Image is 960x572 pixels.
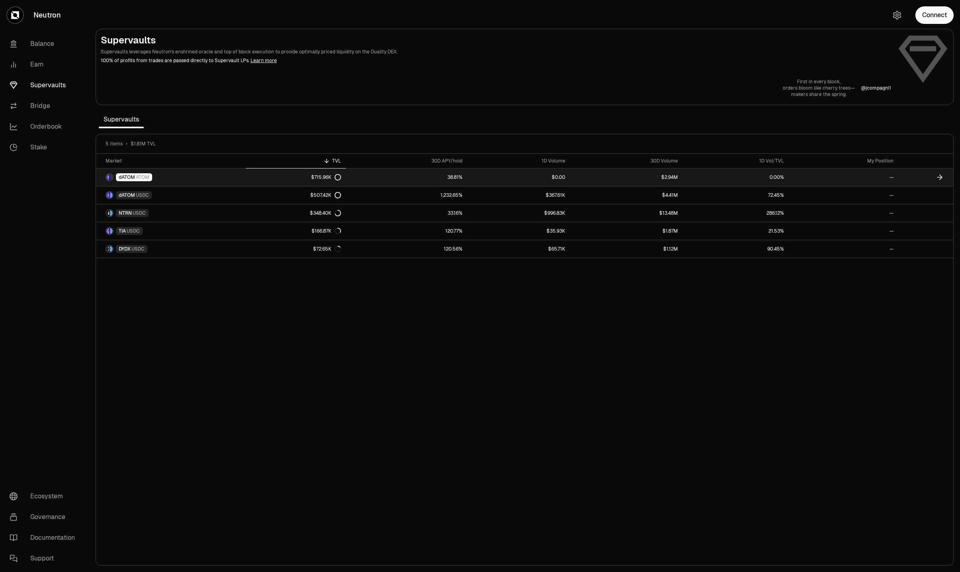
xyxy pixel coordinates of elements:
p: @ jcompagni1 [861,85,891,91]
a: $715.96K [246,168,346,186]
a: -- [789,222,898,240]
a: dATOM LogoUSDC LogodATOMUSDC [96,186,246,204]
span: 5 items [106,141,123,147]
span: TIA [119,228,126,234]
a: Earn [3,54,86,75]
a: 0.00% [683,168,789,186]
img: USDC Logo [110,192,113,198]
a: $348.40K [246,204,346,222]
a: Supervaults [3,75,86,96]
span: USDC [131,246,145,252]
a: Learn more [251,57,277,64]
a: $2.94M [570,168,683,186]
p: makers share the spring. [783,91,855,98]
a: Stake [3,137,86,158]
span: USDC [136,192,149,198]
div: $507.42K [310,192,341,198]
a: $72.65K [246,240,346,258]
div: $715.96K [311,174,341,180]
span: USDC [127,228,140,234]
a: $166.87K [246,222,346,240]
div: 30D APY/hold [351,158,462,164]
button: Connect [915,6,954,24]
a: Governance [3,507,86,527]
p: 100% of profits from trades are passed directly to Supervault LPs. [101,57,891,64]
span: ATOM [136,174,149,180]
img: NTRN Logo [106,210,109,216]
a: $35.93K [467,222,570,240]
img: ATOM Logo [110,174,113,180]
a: 120.77% [346,222,467,240]
p: Supervaults leverages Neutron's enshrined oracle and top of block execution to provide optimally ... [101,48,891,55]
span: dATOM [119,192,135,198]
img: USDC Logo [110,210,113,216]
h2: Supervaults [101,34,891,47]
a: $65.71K [467,240,570,258]
a: dATOM LogoATOM LogodATOMATOM [96,168,246,186]
a: 33.16% [346,204,467,222]
a: 72.45% [683,186,789,204]
a: $996.83K [467,204,570,222]
img: dATOM Logo [106,192,109,198]
a: -- [789,168,898,186]
span: Supervaults [99,112,144,127]
a: 120.56% [346,240,467,258]
a: Balance [3,33,86,54]
a: $367.61K [467,186,570,204]
img: DYDX Logo [106,246,109,252]
img: TIA Logo [106,228,109,234]
a: Bridge [3,96,86,116]
a: First in every block,orders bloom like cherry trees—makers share the spring. [783,78,855,98]
span: dATOM [119,174,135,180]
span: $1.81M TVL [131,141,156,147]
a: 286.12% [683,204,789,222]
a: Support [3,548,86,569]
div: 30D Volume [575,158,678,164]
div: $72.65K [313,246,341,252]
a: @jcompagni1 [861,85,891,91]
div: 1D Volume [472,158,565,164]
a: 21.53% [683,222,789,240]
a: NTRN LogoUSDC LogoNTRNUSDC [96,204,246,222]
div: $348.40K [310,210,341,216]
a: -- [789,240,898,258]
div: 1D Vol/TVL [688,158,784,164]
div: $166.87K [312,228,341,234]
a: $507.42K [246,186,346,204]
img: dATOM Logo [106,174,109,180]
a: Orderbook [3,116,86,137]
a: DYDX LogoUSDC LogoDYDXUSDC [96,240,246,258]
a: Documentation [3,527,86,548]
a: $0.00 [467,168,570,186]
a: 38.81% [346,168,467,186]
a: -- [789,204,898,222]
a: 1,232.65% [346,186,467,204]
a: $1.12M [570,240,683,258]
span: USDC [133,210,146,216]
p: First in every block, [783,78,855,85]
a: -- [789,186,898,204]
img: USDC Logo [110,246,113,252]
a: $4.41M [570,186,683,204]
img: USDC Logo [110,228,113,234]
p: orders bloom like cherry trees— [783,85,855,91]
span: DYDX [119,246,131,252]
a: TIA LogoUSDC LogoTIAUSDC [96,222,246,240]
div: My Position [793,158,893,164]
span: NTRN [119,210,132,216]
a: $1.87M [570,222,683,240]
div: Market [106,158,241,164]
a: $13.48M [570,204,683,222]
a: Ecosystem [3,486,86,507]
div: TVL [251,158,341,164]
a: 90.45% [683,240,789,258]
